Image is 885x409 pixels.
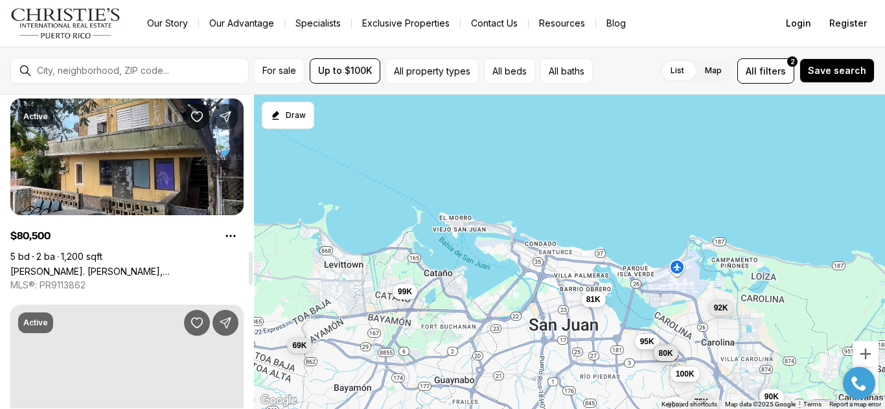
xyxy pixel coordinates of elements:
[659,348,673,358] span: 80K
[184,104,210,130] button: Save Property: Calle William BO. OBRERO
[213,310,238,336] button: Share Property
[829,18,867,29] span: Register
[529,14,595,32] a: Resources
[10,8,121,39] img: logo
[676,369,695,379] span: 100K
[213,104,238,130] button: Share Property
[398,286,412,297] span: 99K
[799,58,875,83] button: Save search
[484,58,535,84] button: All beds
[695,397,709,407] span: 75K
[318,65,372,76] span: Up to $100K
[262,102,314,129] button: Start drawing
[257,392,300,409] img: Google
[596,14,636,32] a: Blog
[737,58,794,84] button: Allfilters2
[10,266,244,277] a: Calle William BO. OBRERO, SAN JUAN PR, 00926
[199,14,284,32] a: Our Advantage
[310,58,380,84] button: Up to $100K
[853,341,879,367] button: Zoom in
[385,58,479,84] button: All property types
[714,303,728,313] span: 92K
[285,14,351,32] a: Specialists
[635,334,660,349] button: 95K
[257,392,300,409] a: Open this area in Google Maps (opens a new window)
[23,318,48,328] p: Active
[184,310,210,336] button: Save Property: 2 MODESTA
[829,401,881,408] a: Report a map error
[671,366,700,382] button: 100K
[287,338,312,353] button: 69K
[759,389,784,404] button: 90K
[23,111,48,122] p: Active
[660,59,695,82] label: List
[653,344,678,360] button: 98K
[764,391,779,402] span: 90K
[292,340,306,351] span: 69K
[725,401,796,408] span: Map data ©2025 Google
[137,14,198,32] a: Our Story
[746,64,757,78] span: All
[695,59,732,82] label: Map
[218,223,244,249] button: Property options
[352,14,460,32] a: Exclusive Properties
[786,18,811,29] span: Login
[822,10,875,36] button: Register
[661,400,717,409] button: Keyboard shortcuts
[709,300,733,316] button: 92K
[461,14,528,32] button: Contact Us
[393,284,417,299] button: 99K
[540,58,593,84] button: All baths
[254,58,305,84] button: For sale
[759,64,786,78] span: filters
[262,65,296,76] span: For sale
[581,292,606,307] button: 81K
[778,10,819,36] button: Login
[586,294,601,305] span: 81K
[654,345,678,361] button: 80K
[803,401,822,408] a: Terms (opens in new tab)
[640,336,654,347] span: 95K
[790,56,795,67] span: 2
[808,65,866,76] span: Save search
